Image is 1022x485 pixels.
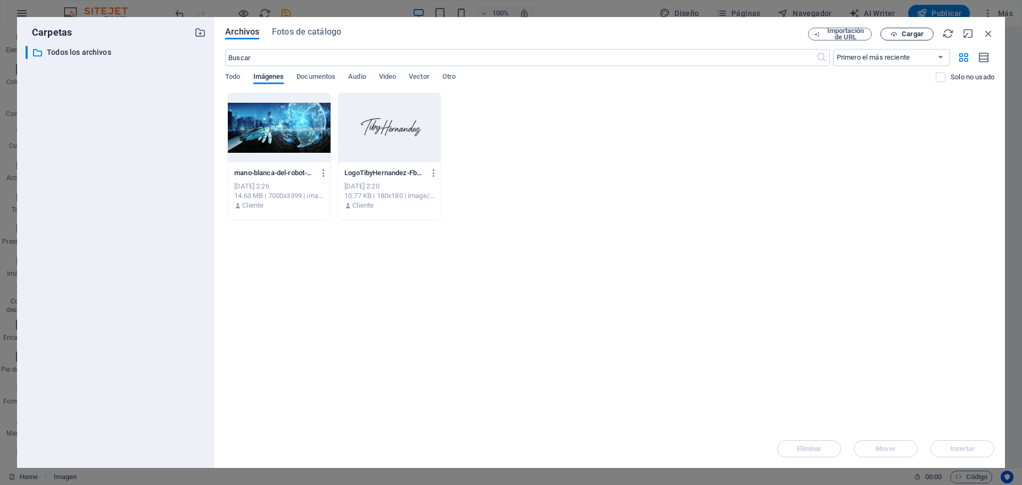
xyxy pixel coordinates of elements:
span: Otro [442,70,456,85]
span: Archivos [225,26,259,38]
span: Vector [409,70,430,85]
span: Todo [225,70,240,85]
div: 14.63 MB | 7000x3399 | image/jpeg [234,191,324,201]
i: Cerrar [983,28,994,39]
i: Volver a cargar [942,28,954,39]
div: [DATE] 2:26 [234,182,324,191]
i: Crear carpeta [194,27,206,38]
div: [DATE] 2:20 [344,182,434,191]
i: Minimizar [962,28,974,39]
span: Video [379,70,396,85]
span: Audio [348,70,366,85]
span: Importación de URL [824,28,867,40]
span: Cargar [902,31,924,37]
p: Carpetas [26,26,72,39]
p: Solo muestra los archivos que no están usándose en el sitio web. Los archivos añadidos durante es... [951,72,994,82]
input: Buscar [225,49,815,66]
p: Cliente [352,201,374,210]
button: Importación de URL [808,28,872,40]
p: Todos los archivos [47,46,186,59]
span: Documentos [296,70,335,85]
p: mano-blanca-del-robot-que-usa-el-holograma-de-la-red-del-globo-con-la-representacion-3d-del-mapa-... [234,168,314,178]
div: 10.77 KB | 180x180 | image/png [344,191,434,201]
span: Imágenes [253,70,284,85]
span: Fotos de catálogo [272,26,341,38]
button: Cargar [880,28,934,40]
p: LogoTibyHernandez-FbHdqnDYWRCae21q5UQgxg.png [344,168,424,178]
div: ​ [26,46,28,59]
p: Cliente [242,201,263,210]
